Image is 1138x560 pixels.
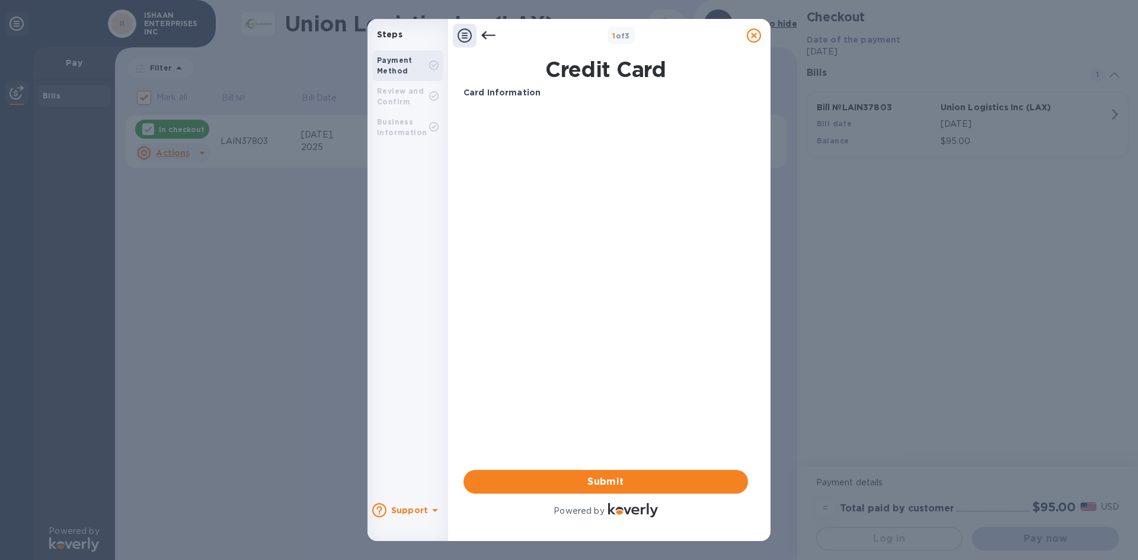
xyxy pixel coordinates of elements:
[473,475,739,489] span: Submit
[391,505,428,515] b: Support
[459,57,753,82] h1: Credit Card
[554,505,604,517] p: Powered by
[377,56,413,75] b: Payment Method
[612,31,630,40] b: of 3
[377,117,427,137] b: Business Information
[608,503,658,517] img: Logo
[463,88,541,97] b: Card Information
[377,87,424,106] b: Review and Confirm
[612,31,615,40] span: 1
[463,108,748,197] iframe: Your browser does not support iframes
[377,30,402,39] b: Steps
[463,470,748,494] button: Submit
